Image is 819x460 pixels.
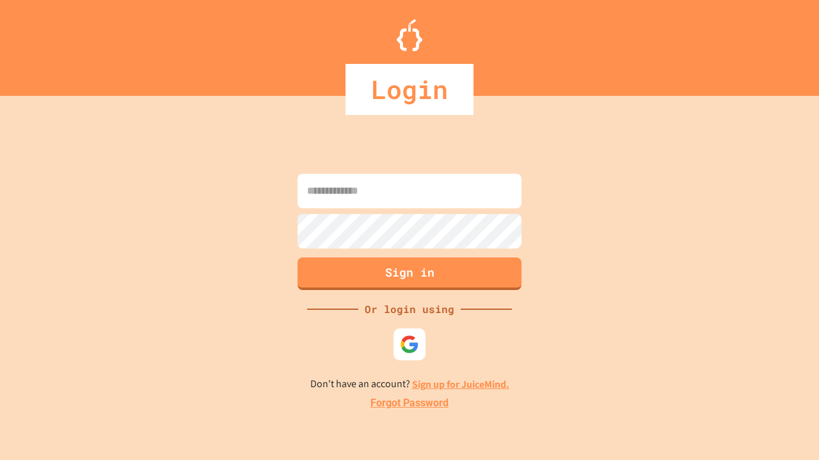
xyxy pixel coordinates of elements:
[400,335,419,354] img: google-icon.svg
[358,302,461,317] div: Or login using
[412,378,509,391] a: Sign up for JuiceMind.
[310,376,509,392] p: Don't have an account?
[298,257,521,290] button: Sign in
[397,19,422,51] img: Logo.svg
[346,64,473,115] div: Login
[370,395,449,411] a: Forgot Password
